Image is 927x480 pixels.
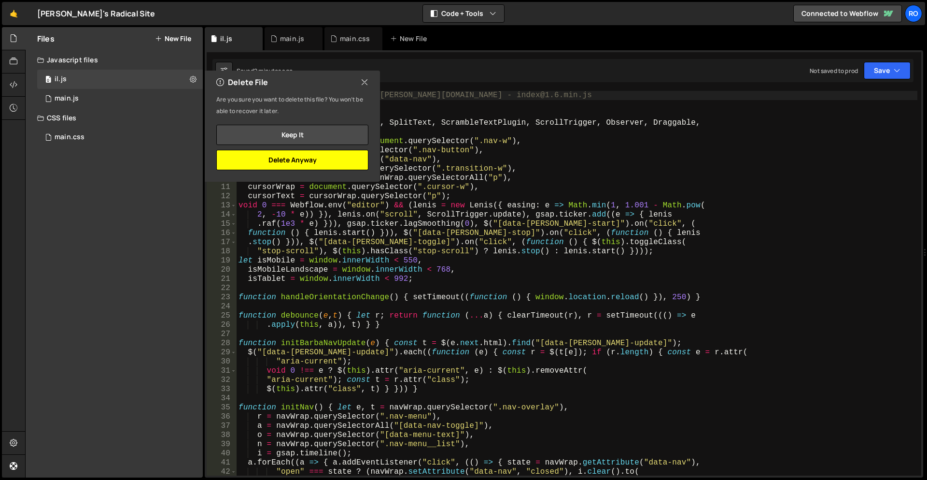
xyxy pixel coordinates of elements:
div: 12 [207,192,237,201]
div: 19 [207,256,237,265]
div: 21 [207,275,237,284]
div: 40 [207,449,237,458]
div: 14 [207,210,237,219]
div: main.js [55,94,79,103]
div: 13 [207,201,237,210]
div: 15 [207,219,237,229]
div: main.js [280,34,304,44]
button: New File [155,35,191,43]
a: Ro [905,5,922,22]
div: Not saved to prod [810,67,858,75]
div: 31 [207,366,237,376]
div: CSS files [26,108,203,128]
div: 26 [207,320,237,330]
div: il.js [55,75,67,84]
h2: Delete File [216,77,268,87]
div: 16 [207,229,237,238]
div: 39 [207,440,237,449]
h2: Files [37,33,55,44]
div: 17 [207,238,237,247]
div: 33 [207,385,237,394]
div: 11 [207,183,237,192]
div: 16726/45737.js [37,89,203,108]
a: 🤙 [2,2,26,25]
div: Saved [237,67,293,75]
div: 23 [207,293,237,302]
button: Keep it [216,125,368,145]
div: 27 [207,330,237,339]
div: 34 [207,394,237,403]
div: Javascript files [26,50,203,70]
div: 37 [207,422,237,431]
a: Connected to Webflow [793,5,902,22]
div: 16726/45827.js [37,70,203,89]
div: 18 [207,247,237,256]
div: 25 [207,311,237,320]
button: Delete Anyway [216,150,368,170]
div: 24 [207,302,237,311]
button: Save [864,62,911,79]
div: 41 [207,458,237,467]
div: 35 [207,403,237,412]
div: 36 [207,412,237,422]
div: 30 [207,357,237,366]
div: il.js [220,34,232,44]
div: 32 [207,376,237,385]
div: New File [390,34,431,44]
div: main.css [55,133,84,142]
div: 16726/45739.css [37,128,203,147]
div: 29 [207,348,237,357]
div: 20 [207,265,237,275]
div: [PERSON_NAME]'s Radical Site [37,8,155,19]
p: Are you sure you want to delete this file? You won’t be able to recover it later. [216,94,368,117]
div: 38 [207,431,237,440]
div: main.css [340,34,370,44]
div: 42 [207,467,237,477]
span: 0 [45,76,51,84]
div: 22 [207,284,237,293]
div: 28 [207,339,237,348]
button: Code + Tools [423,5,504,22]
div: 2 minutes ago [254,67,293,75]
